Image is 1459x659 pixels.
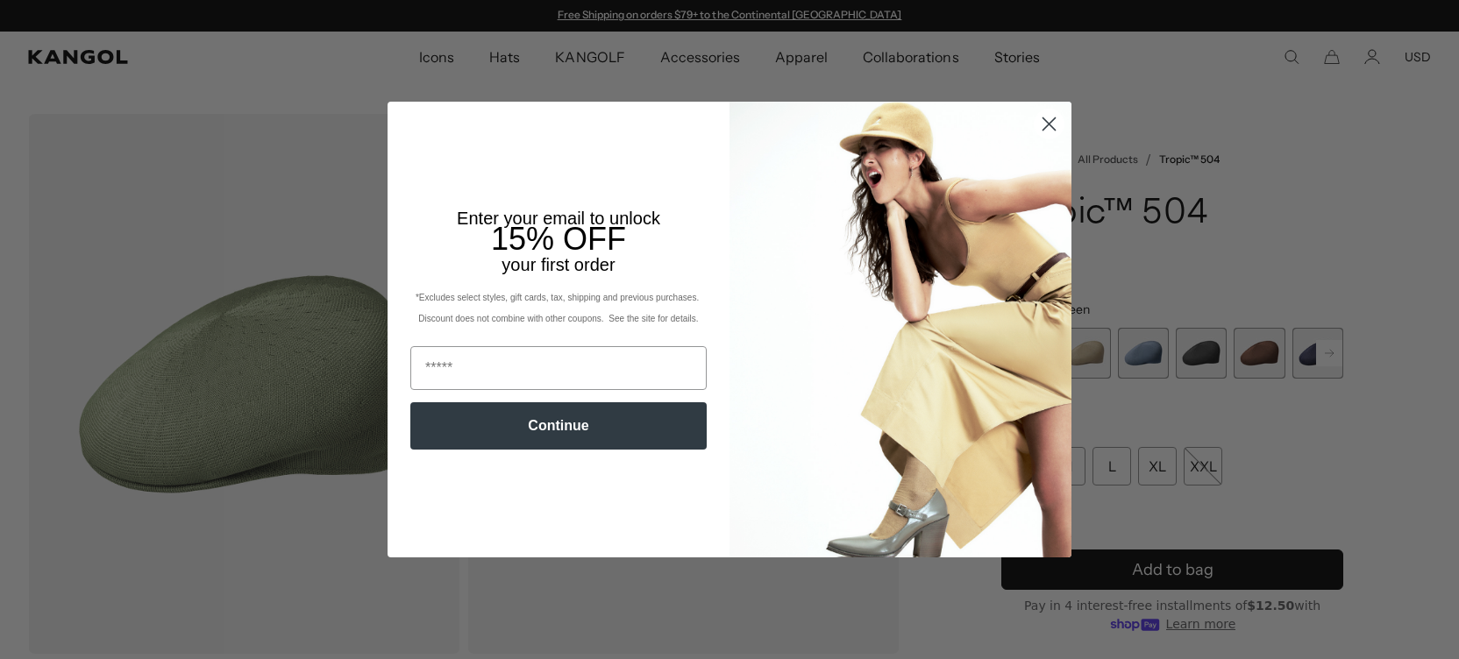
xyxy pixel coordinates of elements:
[410,402,707,450] button: Continue
[416,293,701,323] span: *Excludes select styles, gift cards, tax, shipping and previous purchases. Discount does not comb...
[1034,109,1064,139] button: Close dialog
[729,102,1071,557] img: 93be19ad-e773-4382-80b9-c9d740c9197f.jpeg
[457,209,660,228] span: Enter your email to unlock
[502,255,615,274] span: your first order
[491,221,626,257] span: 15% OFF
[410,346,707,390] input: Email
